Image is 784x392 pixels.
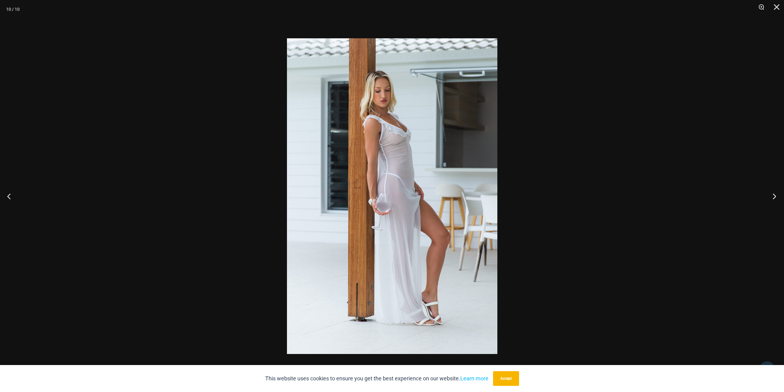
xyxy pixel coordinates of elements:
button: Next [761,181,784,211]
button: Accept [493,371,519,386]
img: Sometimes White 587 Dress 04 [287,38,497,354]
a: Learn more [460,375,488,382]
div: 10 / 10 [6,5,20,14]
p: This website uses cookies to ensure you get the best experience on our website. [265,374,488,383]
